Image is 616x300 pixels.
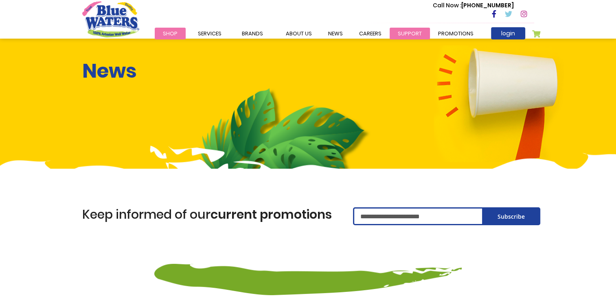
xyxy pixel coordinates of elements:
button: Subscribe [482,207,540,225]
a: store logo [82,1,139,37]
a: careers [351,28,390,39]
p: [PHONE_NUMBER] [433,1,514,10]
span: current promotions [210,206,332,223]
a: about us [278,28,320,39]
a: News [320,28,351,39]
h1: News [82,59,137,83]
a: support [390,28,430,39]
a: Promotions [430,28,482,39]
h1: Keep informed of our [82,207,341,222]
span: Shop [163,30,178,37]
span: Subscribe [498,213,525,220]
a: login [491,27,525,39]
img: decor [154,238,462,295]
span: Brands [242,30,263,37]
span: Services [198,30,221,37]
span: Call Now : [433,1,461,9]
